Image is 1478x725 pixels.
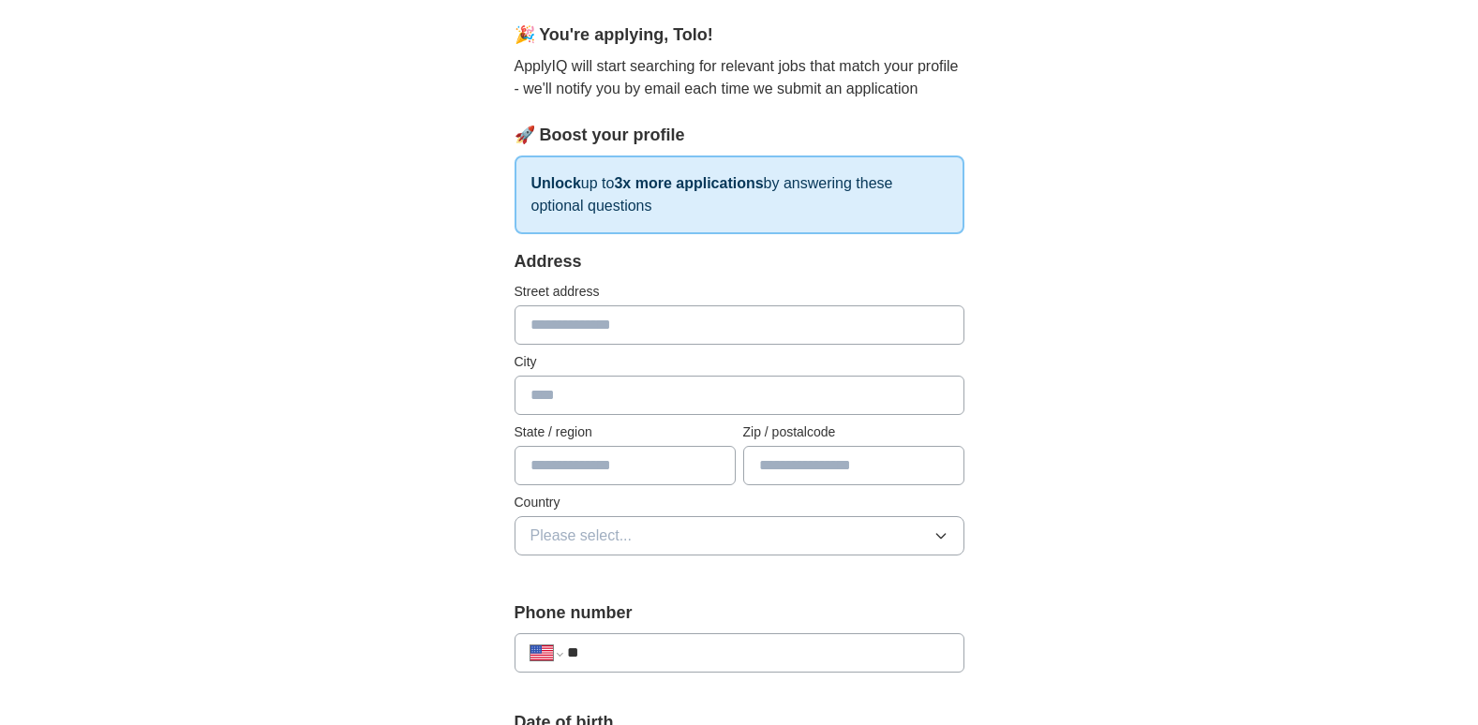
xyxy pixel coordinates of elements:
div: 🚀 Boost your profile [515,123,964,148]
strong: 3x more applications [614,175,763,191]
label: Zip / postalcode [743,422,964,442]
span: Please select... [530,525,633,547]
div: Address [515,249,964,274]
p: ApplyIQ will start searching for relevant jobs that match your profile - we'll notify you by emai... [515,55,964,100]
button: Please select... [515,516,964,555]
label: Street address [515,282,964,302]
p: up to by answering these optional questions [515,155,964,234]
label: State / region [515,422,736,442]
label: Phone number [515,600,964,626]
label: Country [515,493,964,512]
div: 🎉 You're applying , Tolo ! [515,22,964,48]
label: City [515,352,964,372]
strong: Unlock [531,175,581,191]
